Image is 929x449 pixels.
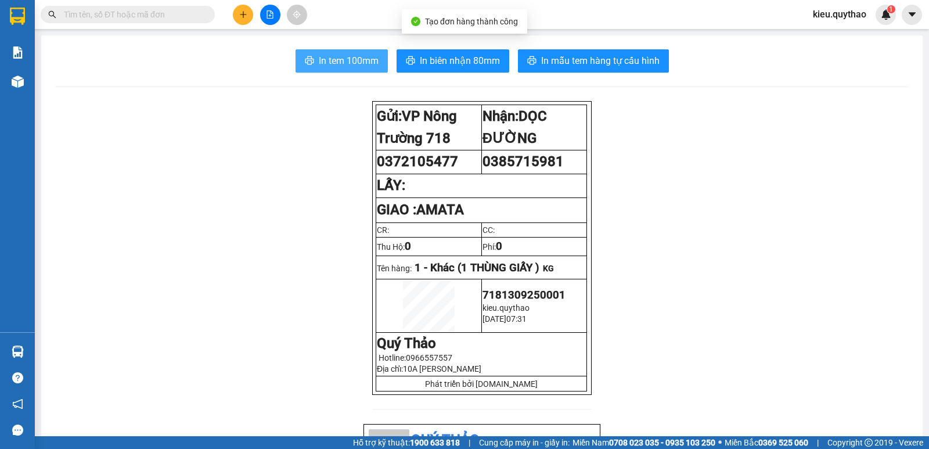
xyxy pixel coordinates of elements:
[319,53,379,68] span: In tem 100mm
[233,5,253,25] button: plus
[376,222,482,237] td: CR:
[415,261,539,274] span: 1 - Khác (1 THÙNG GIẤY )
[353,436,460,449] span: Hỗ trợ kỹ thuật:
[758,438,808,447] strong: 0369 525 060
[376,237,482,256] td: Thu Hộ:
[377,153,458,170] span: 0372105477
[411,17,420,26] span: check-circle
[725,436,808,449] span: Miền Bắc
[12,76,24,88] img: warehouse-icon
[377,108,457,146] strong: Gửi:
[12,425,23,436] span: message
[12,46,24,59] img: solution-icon
[379,353,452,362] span: Hotline:
[405,240,411,253] span: 0
[481,237,587,256] td: Phí:
[881,9,891,20] img: icon-new-feature
[377,261,586,274] p: Tên hàng:
[804,7,876,21] span: kieu.quythao
[377,364,481,373] span: Địa chỉ:
[482,303,530,312] span: kieu.quythao
[527,56,536,67] span: printer
[377,202,464,218] strong: GIAO :
[305,56,314,67] span: printer
[377,108,457,146] span: VP Nông Trường 718
[817,436,819,449] span: |
[10,8,25,25] img: logo-vxr
[296,49,388,73] button: printerIn tem 100mm
[865,439,873,447] span: copyright
[397,49,509,73] button: printerIn biên nhận 80mm
[420,53,500,68] span: In biên nhận 80mm
[416,202,464,218] span: AMATA
[482,108,547,146] strong: Nhận:
[496,240,502,253] span: 0
[482,108,547,146] span: DỌC ĐƯỜNG
[12,398,23,410] span: notification
[376,376,587,391] td: Phát triển bởi [DOMAIN_NAME]
[403,364,481,373] span: 10A [PERSON_NAME]
[482,314,506,324] span: [DATE]
[469,436,470,449] span: |
[12,372,23,383] span: question-circle
[410,438,460,447] strong: 1900 633 818
[406,353,452,362] span: 0966557557
[889,5,893,13] span: 1
[377,177,405,193] strong: LẤY:
[609,438,715,447] strong: 0708 023 035 - 0935 103 250
[572,436,715,449] span: Miền Nam
[377,335,436,351] strong: Quý Thảo
[902,5,922,25] button: caret-down
[239,10,247,19] span: plus
[482,289,566,301] span: 7181309250001
[406,56,415,67] span: printer
[541,53,660,68] span: In mẫu tem hàng tự cấu hình
[482,153,564,170] span: 0385715981
[293,10,301,19] span: aim
[481,222,587,237] td: CC:
[287,5,307,25] button: aim
[887,5,895,13] sup: 1
[260,5,280,25] button: file-add
[425,17,518,26] span: Tạo đơn hàng thành công
[12,346,24,358] img: warehouse-icon
[543,264,554,273] span: KG
[518,49,669,73] button: printerIn mẫu tem hàng tự cấu hình
[506,314,527,324] span: 07:31
[479,436,570,449] span: Cung cấp máy in - giấy in:
[718,440,722,445] span: ⚪️
[266,10,274,19] span: file-add
[48,10,56,19] span: search
[907,9,917,20] span: caret-down
[64,8,201,21] input: Tìm tên, số ĐT hoặc mã đơn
